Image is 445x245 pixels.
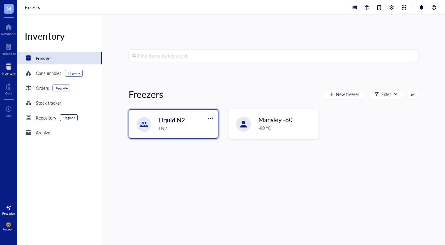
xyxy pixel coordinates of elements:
[1,22,16,36] a: Dashboard
[17,67,102,79] a: ConsumablesUpgrade
[25,5,41,10] a: Freezers
[36,99,61,106] div: Stock tracker
[17,126,102,139] a: Archive
[2,72,15,75] div: Inventory
[2,52,16,55] div: Notebook
[1,32,16,36] div: Dashboard
[17,82,102,94] a: OrdersUpgrade
[36,114,56,121] div: Repository
[159,125,214,132] div: LN2
[17,97,102,109] a: Stock tracker
[36,70,61,77] div: Consumables
[17,52,102,64] a: Freezers
[5,91,12,95] div: Core
[17,30,102,42] div: Inventory
[3,227,15,231] div: Account
[129,88,163,100] div: Freezers
[68,71,80,75] div: Upgrade
[381,91,391,98] div: Filter
[17,112,102,124] a: RepositoryUpgrade
[6,222,11,227] img: 755f550e-04f4-4271-8a96-ad2cfebaa153.jpeg
[36,55,51,62] div: Freezers
[2,62,15,75] a: Inventory
[258,125,314,131] div: -80 °C
[258,115,293,124] span: Mansley -80
[324,89,364,99] button: New freezer
[336,92,359,97] span: New freezer
[2,212,15,215] div: Free plan
[6,5,11,12] span: M
[63,116,75,120] div: Upgrade
[159,116,185,124] span: Liquid N2
[36,85,49,91] div: Orders
[5,81,12,95] a: Core
[6,114,12,118] div: Add
[2,42,16,55] a: Notebook
[56,86,68,90] div: Upgrade
[36,129,50,136] div: Archive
